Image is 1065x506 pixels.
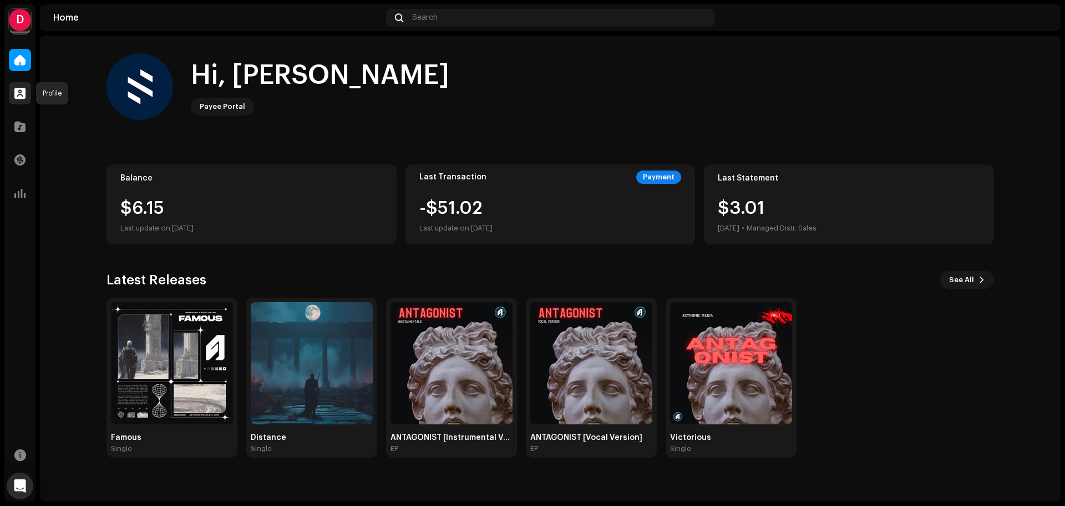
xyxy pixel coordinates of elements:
[106,53,173,120] img: 4349b916-e90a-45b0-994f-47ef04b9dcb4
[718,222,739,235] div: [DATE]
[111,302,233,424] img: 4599c1a8-837c-4d4a-9d0e-4f78b8fb2476
[390,433,513,442] div: ANTAGONIST [Instrumental Version]
[636,171,681,184] div: Payment
[106,271,206,289] h3: Latest Releases
[106,164,397,244] re-o-card-value: Balance
[251,302,373,424] img: f023a21e-67f6-4e62-9a24-1b7f71a787c1
[718,174,980,183] div: Last Statement
[704,164,994,244] re-o-card-value: Last Statement
[419,222,493,235] div: Last update on [DATE]
[390,302,513,424] img: 375deed8-d0ec-49c5-a338-cefdb868d1d6
[111,433,233,442] div: Famous
[1029,9,1047,27] img: 4349b916-e90a-45b0-994f-47ef04b9dcb4
[200,100,245,113] div: Payee Portal
[412,13,438,22] span: Search
[530,433,652,442] div: ANTAGONIST [Vocal Version]
[53,13,382,22] div: Home
[940,271,994,289] button: See All
[7,473,33,499] div: Open Intercom Messenger
[670,444,691,453] div: Single
[419,173,486,182] div: Last Transaction
[949,269,974,291] span: See All
[120,222,383,235] div: Last update on [DATE]
[120,174,383,183] div: Balance
[111,444,132,453] div: Single
[747,222,816,235] div: Managed Distr. Sales
[191,58,449,93] div: Hi, [PERSON_NAME]
[530,302,652,424] img: 9cd184f6-6ba8-40a4-aba5-d740ff63e996
[251,433,373,442] div: Distance
[670,433,792,442] div: Victorious
[251,444,272,453] div: Single
[670,302,792,424] img: 141a11f3-8ebe-4b7c-a14c-acc10ff95a3d
[390,444,398,453] div: EP
[9,9,31,31] div: D
[530,444,538,453] div: EP
[742,222,744,235] div: •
